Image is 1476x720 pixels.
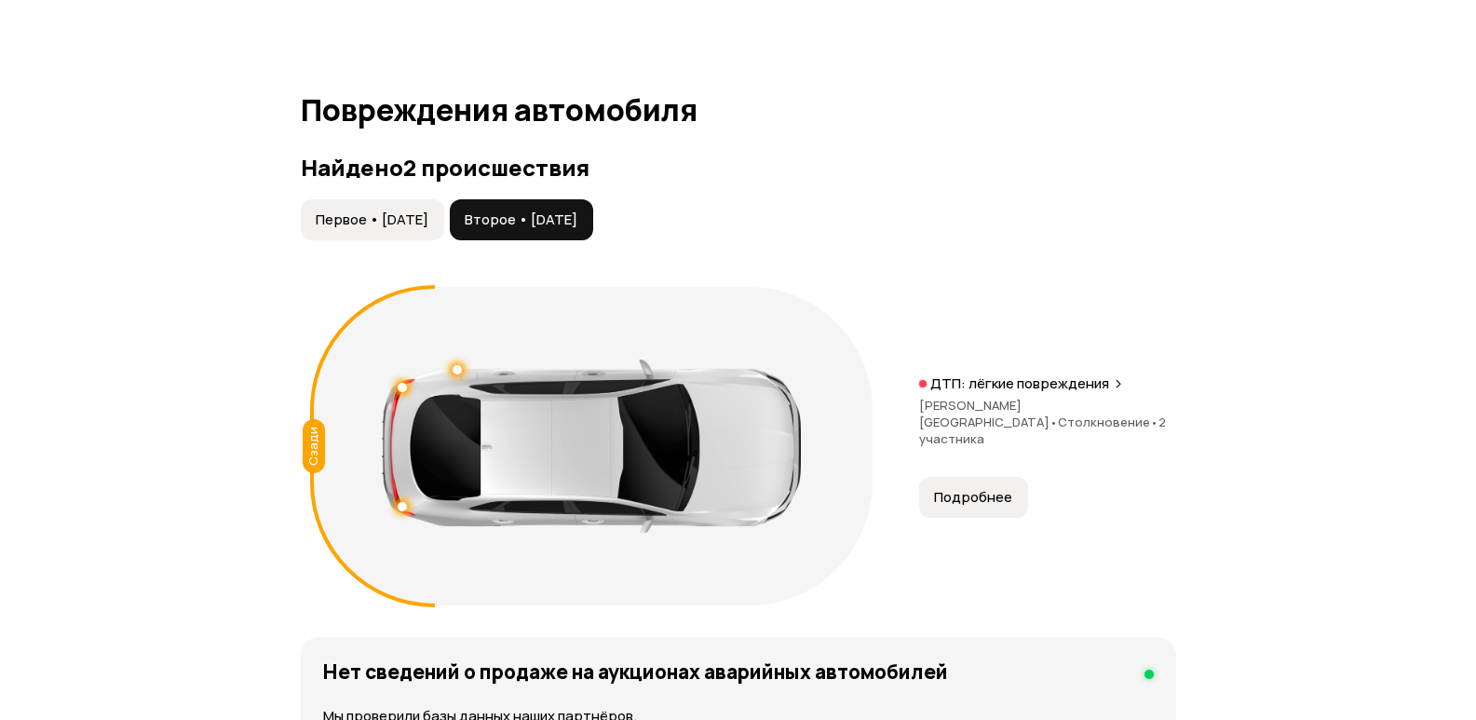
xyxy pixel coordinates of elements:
[930,374,1109,393] p: ДТП: лёгкие повреждения
[301,93,1176,127] h1: Повреждения автомобиля
[934,488,1012,507] span: Подробнее
[450,199,593,240] button: Второе • [DATE]
[919,414,1166,447] span: 2 участника
[919,397,1058,430] span: [PERSON_NAME][GEOGRAPHIC_DATA]
[1049,414,1058,430] span: •
[323,659,948,684] h4: Нет сведений о продаже на аукционах аварийных автомобилей
[919,477,1028,518] button: Подробнее
[301,199,444,240] button: Первое • [DATE]
[301,155,1176,181] h3: Найдено 2 происшествия
[465,211,577,229] span: Второе • [DATE]
[316,211,428,229] span: Первое • [DATE]
[1150,414,1158,430] span: •
[1058,414,1158,430] span: Столкновение
[303,419,325,473] div: Сзади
